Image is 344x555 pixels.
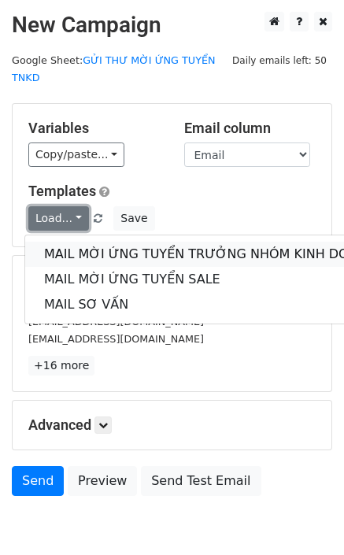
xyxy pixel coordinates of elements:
[28,356,94,376] a: +16 more
[113,206,154,231] button: Save
[12,54,216,84] a: GỬI THƯ MỜI ỨNG TUYỂN TNKD
[227,54,332,66] a: Daily emails left: 50
[141,466,261,496] a: Send Test Email
[28,416,316,434] h5: Advanced
[12,466,64,496] a: Send
[28,120,161,137] h5: Variables
[28,142,124,167] a: Copy/paste...
[28,316,204,327] small: [EMAIL_ADDRESS][DOMAIN_NAME]
[68,466,137,496] a: Preview
[265,479,344,555] iframe: Chat Widget
[184,120,316,137] h5: Email column
[28,206,89,231] a: Load...
[227,52,332,69] span: Daily emails left: 50
[28,183,96,199] a: Templates
[28,333,204,345] small: [EMAIL_ADDRESS][DOMAIN_NAME]
[12,54,216,84] small: Google Sheet:
[12,12,332,39] h2: New Campaign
